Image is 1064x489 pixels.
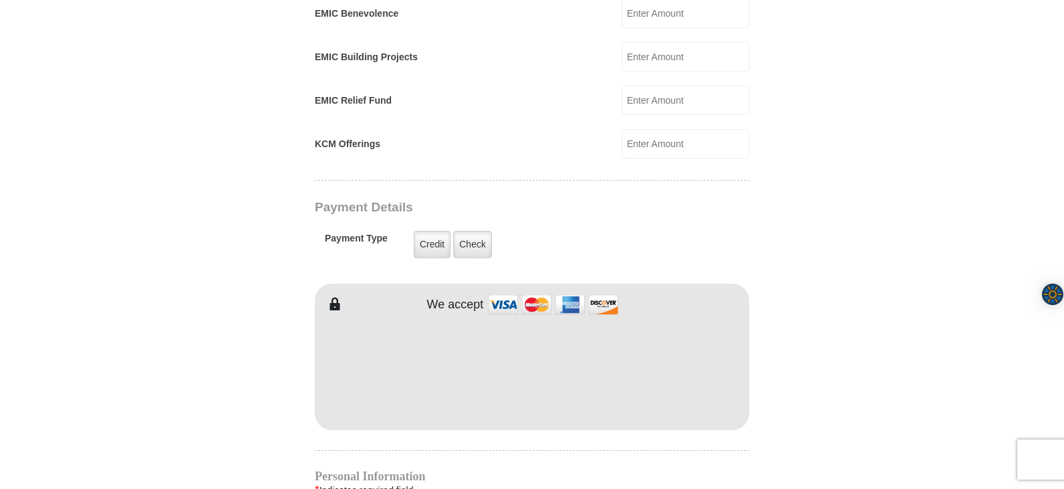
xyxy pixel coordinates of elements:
[487,290,620,319] img: credit cards accepted
[622,42,749,72] input: Enter Amount
[414,231,450,258] label: Credit
[315,200,656,215] h3: Payment Details
[622,129,749,159] input: Enter Amount
[315,7,398,21] label: EMIC Benevolence
[315,94,392,108] label: EMIC Relief Fund
[315,471,749,482] h4: Personal Information
[453,231,492,258] label: Check
[325,233,388,251] h5: Payment Type
[622,86,749,115] input: Enter Amount
[427,298,484,312] h4: We accept
[315,50,418,64] label: EMIC Building Projects
[315,137,380,151] label: KCM Offerings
